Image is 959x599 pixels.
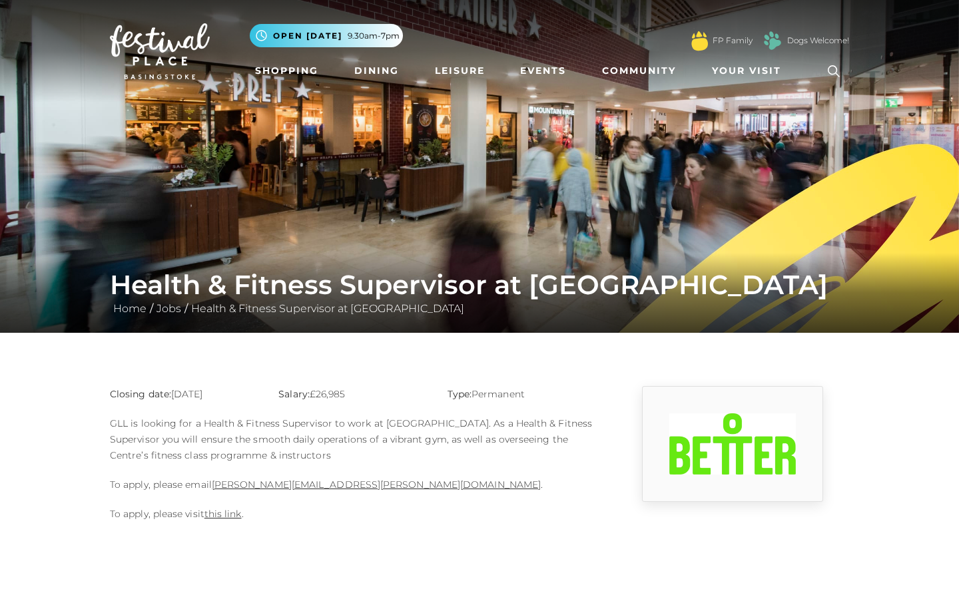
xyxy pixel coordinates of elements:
[204,508,242,520] a: this link
[278,388,310,400] strong: Salary:
[188,302,468,315] a: Health & Fitness Supervisor at [GEOGRAPHIC_DATA]
[707,59,793,83] a: Your Visit
[110,415,596,463] p: GLL is looking for a Health & Fitness Supervisor to work at [GEOGRAPHIC_DATA]. As a Health & Fitn...
[110,23,210,79] img: Festival Place Logo
[515,59,571,83] a: Events
[250,59,324,83] a: Shopping
[250,24,403,47] button: Open [DATE] 9.30am-7pm
[110,302,150,315] a: Home
[597,59,681,83] a: Community
[273,30,342,42] span: Open [DATE]
[349,59,404,83] a: Dining
[100,269,859,317] div: / /
[110,269,849,301] h1: Health & Fitness Supervisor at [GEOGRAPHIC_DATA]
[348,30,400,42] span: 9.30am-7pm
[110,506,596,522] p: To apply, please visit .
[212,479,541,491] a: [PERSON_NAME][EMAIL_ADDRESS][PERSON_NAME][DOMAIN_NAME]
[430,59,490,83] a: Leisure
[713,35,753,47] a: FP Family
[110,388,171,400] strong: Closing date:
[669,413,796,475] img: UdfJ_1710773809_FoVv.jpg
[787,35,849,47] a: Dogs Welcome!
[712,64,781,78] span: Your Visit
[153,302,184,315] a: Jobs
[448,386,596,402] p: Permanent
[278,386,427,402] p: £26,985
[110,386,258,402] p: [DATE]
[110,477,596,493] p: To apply, please email .
[448,388,472,400] strong: Type:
